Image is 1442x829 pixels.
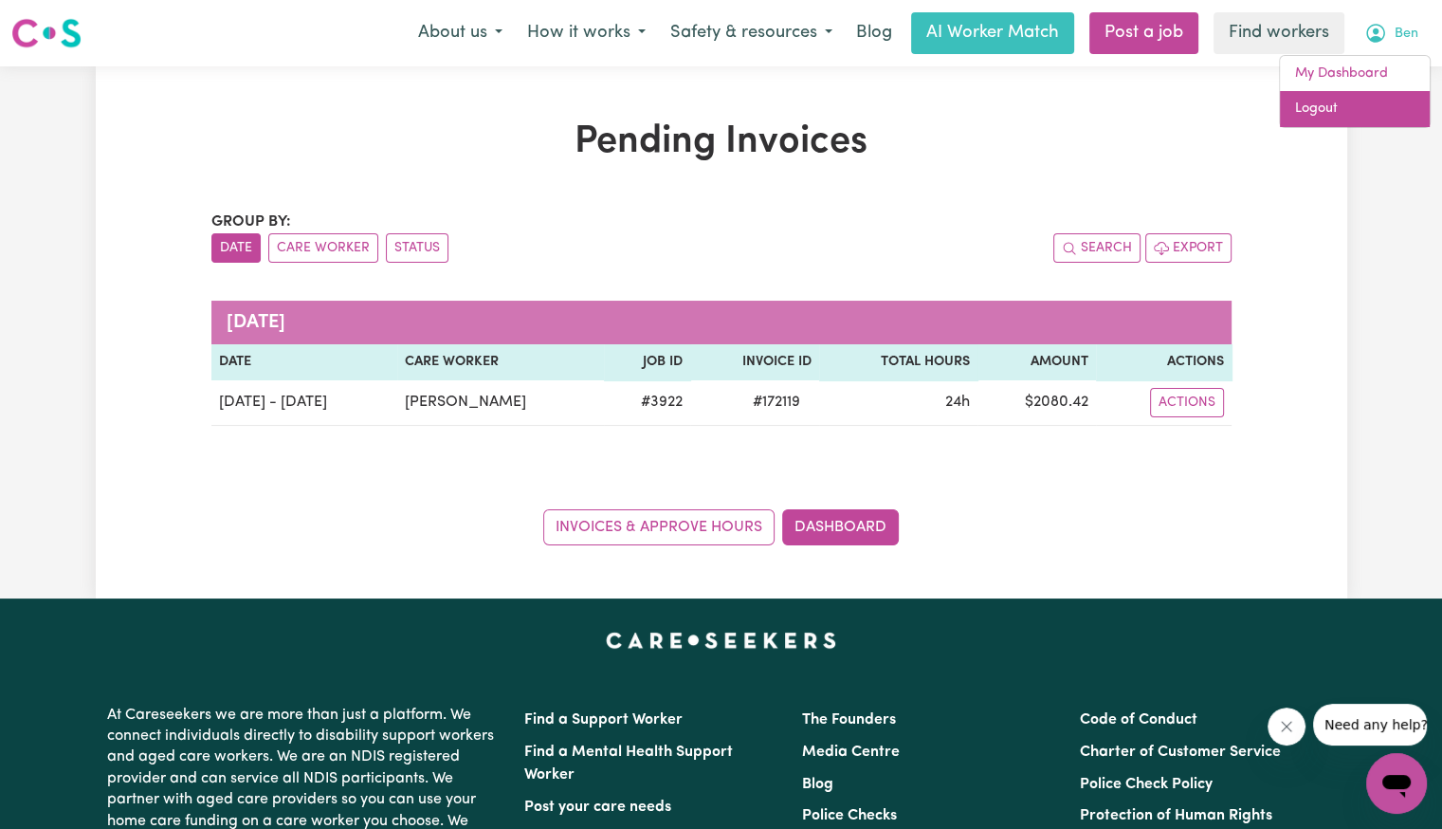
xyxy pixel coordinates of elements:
[604,380,690,426] td: # 3922
[977,344,1097,380] th: Amount
[1089,12,1198,54] a: Post a job
[606,633,836,648] a: Careseekers home page
[690,344,819,380] th: Invoice ID
[1080,712,1197,728] a: Code of Conduct
[1268,708,1305,746] iframe: Close message
[802,745,900,760] a: Media Centre
[524,712,683,728] a: Find a Support Worker
[658,13,845,53] button: Safety & resources
[1096,344,1231,380] th: Actions
[406,13,515,53] button: About us
[1080,808,1272,823] a: Protection of Human Rights
[1080,745,1281,760] a: Charter of Customer Service
[1145,233,1232,263] button: Export
[211,233,261,263] button: sort invoices by date
[211,380,398,426] td: [DATE] - [DATE]
[1395,24,1418,45] span: Ben
[741,391,812,414] span: # 172119
[1352,13,1431,53] button: My Account
[1366,753,1427,814] iframe: Button to launch messaging window
[524,800,671,815] a: Post your care needs
[211,344,398,380] th: Date
[397,380,604,426] td: [PERSON_NAME]
[1150,388,1224,417] button: Actions
[782,509,899,545] a: Dashboard
[911,12,1074,54] a: AI Worker Match
[211,214,291,230] span: Group by:
[386,233,448,263] button: sort invoices by paid status
[1280,56,1430,92] a: My Dashboard
[1053,233,1141,263] button: Search
[1214,12,1344,54] a: Find workers
[211,301,1232,344] caption: [DATE]
[1279,55,1431,128] div: My Account
[268,233,378,263] button: sort invoices by care worker
[802,808,897,823] a: Police Checks
[524,745,733,783] a: Find a Mental Health Support Worker
[11,16,82,50] img: Careseekers logo
[515,13,658,53] button: How it works
[1313,704,1427,746] iframe: Message from company
[11,11,82,55] a: Careseekers logo
[819,344,977,380] th: Total Hours
[397,344,604,380] th: Care Worker
[945,395,970,410] span: 24 hours
[543,509,775,545] a: Invoices & Approve Hours
[845,12,904,54] a: Blog
[802,712,896,728] a: The Founders
[211,120,1232,165] h1: Pending Invoices
[977,380,1097,426] td: $ 2080.42
[11,13,115,28] span: Need any help?
[604,344,690,380] th: Job ID
[1080,777,1213,792] a: Police Check Policy
[1280,91,1430,127] a: Logout
[802,777,833,792] a: Blog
